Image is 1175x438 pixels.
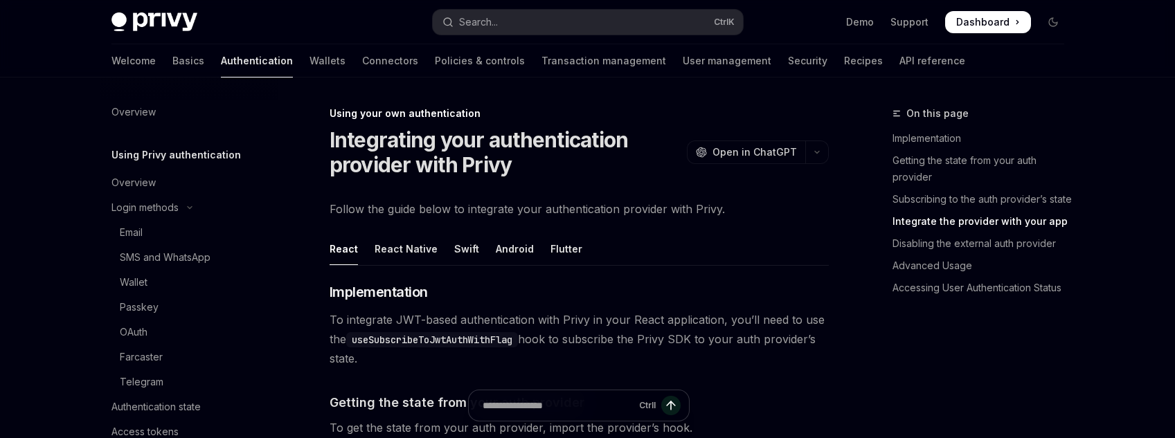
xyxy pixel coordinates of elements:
div: Search... [459,14,498,30]
a: Subscribing to the auth provider’s state [893,188,1075,210]
img: dark logo [111,12,197,32]
div: Flutter [550,232,582,265]
a: Transaction management [541,44,666,77]
a: Passkey [100,295,278,320]
a: API reference [899,44,965,77]
a: Basics [172,44,204,77]
a: Disabling the external auth provider [893,232,1075,255]
span: On this page [906,105,969,122]
code: useSubscribeToJwtAuthWithFlag [346,332,518,347]
a: Telegram [100,369,278,394]
div: Overview [111,174,156,191]
a: Email [100,220,278,245]
div: Overview [111,104,156,120]
a: Connectors [362,44,418,77]
span: Ctrl K [714,17,735,28]
a: Authentication [221,44,293,77]
h5: Using Privy authentication [111,147,241,163]
div: Swift [454,232,479,265]
button: Open search [433,10,743,35]
div: OAuth [120,324,147,340]
a: Recipes [844,44,883,77]
span: Implementation [330,282,428,302]
button: Open in ChatGPT [687,140,805,164]
span: Open in ChatGPT [712,145,797,159]
div: Telegram [120,374,163,390]
a: Policies & controls [435,44,525,77]
div: Login methods [111,199,179,216]
div: Passkey [120,299,159,316]
a: Security [788,44,827,77]
div: React [330,232,358,265]
a: Authentication state [100,394,278,419]
div: SMS and WhatsApp [120,249,210,266]
button: Toggle Login methods section [100,195,278,220]
a: Wallets [310,44,346,77]
button: Toggle dark mode [1042,11,1064,33]
a: Integrate the provider with your app [893,210,1075,232]
div: React Native [375,232,438,265]
a: Support [890,15,929,29]
div: Authentication state [111,399,201,415]
a: SMS and WhatsApp [100,245,278,270]
a: Advanced Usage [893,255,1075,277]
div: Using your own authentication [330,107,829,120]
a: Farcaster [100,345,278,369]
span: Follow the guide below to integrate your authentication provider with Privy. [330,199,829,219]
span: Dashboard [956,15,1010,29]
a: User management [683,44,771,77]
a: Accessing User Authentication Status [893,277,1075,299]
a: OAuth [100,320,278,345]
a: Overview [100,170,278,195]
a: Wallet [100,270,278,295]
h1: Integrating your authentication provider with Privy [330,127,681,177]
div: Farcaster [120,349,163,365]
a: Getting the state from your auth provider [893,149,1075,188]
div: Android [496,232,534,265]
a: Welcome [111,44,156,77]
div: Wallet [120,274,147,291]
a: Implementation [893,127,1075,149]
div: Email [120,224,143,241]
a: Dashboard [945,11,1031,33]
a: Demo [846,15,874,29]
button: Send message [661,396,681,415]
a: Overview [100,100,278,125]
span: To integrate JWT-based authentication with Privy in your React application, you’ll need to use th... [330,310,829,368]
